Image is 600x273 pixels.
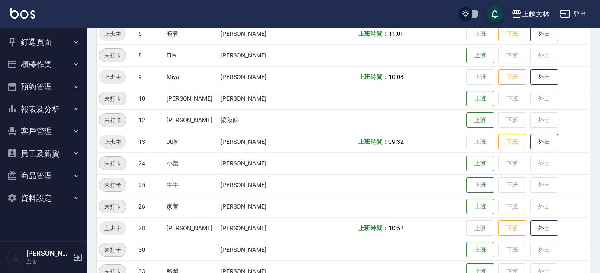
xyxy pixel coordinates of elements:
[218,66,302,88] td: [PERSON_NAME]
[358,73,388,80] b: 上班時間：
[164,44,218,66] td: Ella
[99,245,126,254] span: 未打卡
[99,202,126,211] span: 未打卡
[530,26,558,42] button: 外出
[136,88,164,109] td: 10
[530,69,558,85] button: 外出
[164,88,218,109] td: [PERSON_NAME]
[388,138,404,145] span: 09:32
[466,48,494,63] button: 上班
[26,258,71,266] p: 主管
[3,54,83,76] button: 櫃檯作業
[358,225,388,232] b: 上班時間：
[466,91,494,107] button: 上班
[136,131,164,152] td: 13
[358,30,388,37] b: 上班時間：
[99,137,126,146] span: 上班中
[3,165,83,187] button: 商品管理
[218,131,302,152] td: [PERSON_NAME]
[99,181,126,190] span: 未打卡
[136,44,164,66] td: 8
[218,152,302,174] td: [PERSON_NAME]
[99,73,126,82] span: 上班中
[164,217,218,239] td: [PERSON_NAME]
[498,134,526,150] button: 下班
[99,29,126,38] span: 上班中
[466,242,494,258] button: 上班
[99,224,126,233] span: 上班中
[3,98,83,121] button: 報表及分析
[136,239,164,260] td: 30
[136,217,164,239] td: 28
[164,23,218,44] td: 昭君
[136,152,164,174] td: 24
[530,220,558,236] button: 外出
[3,31,83,54] button: 釘選頁面
[99,51,126,60] span: 未打卡
[522,9,549,19] div: 上越文林
[164,196,218,217] td: 家萱
[164,66,218,88] td: Miya
[218,174,302,196] td: [PERSON_NAME]
[218,88,302,109] td: [PERSON_NAME]
[498,69,526,85] button: 下班
[530,134,558,150] button: 外出
[99,116,126,125] span: 未打卡
[218,196,302,217] td: [PERSON_NAME]
[388,225,404,232] span: 10:52
[99,159,126,168] span: 未打卡
[508,5,553,23] button: 上越文林
[7,249,24,266] img: Person
[498,220,526,236] button: 下班
[10,8,35,19] img: Logo
[486,5,504,22] button: save
[388,73,404,80] span: 10:08
[498,26,526,42] button: 下班
[466,156,494,171] button: 上班
[26,249,71,258] h5: [PERSON_NAME]
[164,109,218,131] td: [PERSON_NAME]
[466,177,494,193] button: 上班
[164,174,218,196] td: 牛牛
[164,131,218,152] td: July
[99,94,126,103] span: 未打卡
[466,199,494,215] button: 上班
[466,112,494,128] button: 上班
[218,217,302,239] td: [PERSON_NAME]
[164,152,218,174] td: 小葉
[3,187,83,210] button: 資料設定
[556,6,590,22] button: 登出
[358,138,388,145] b: 上班時間：
[218,239,302,260] td: [PERSON_NAME]
[3,143,83,165] button: 員工及薪資
[218,23,302,44] td: [PERSON_NAME]
[218,109,302,131] td: 梁秋錦
[218,44,302,66] td: [PERSON_NAME]
[136,196,164,217] td: 26
[136,66,164,88] td: 9
[3,76,83,98] button: 預約管理
[3,120,83,143] button: 客戶管理
[136,174,164,196] td: 25
[136,23,164,44] td: 5
[388,30,404,37] span: 11:01
[136,109,164,131] td: 12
